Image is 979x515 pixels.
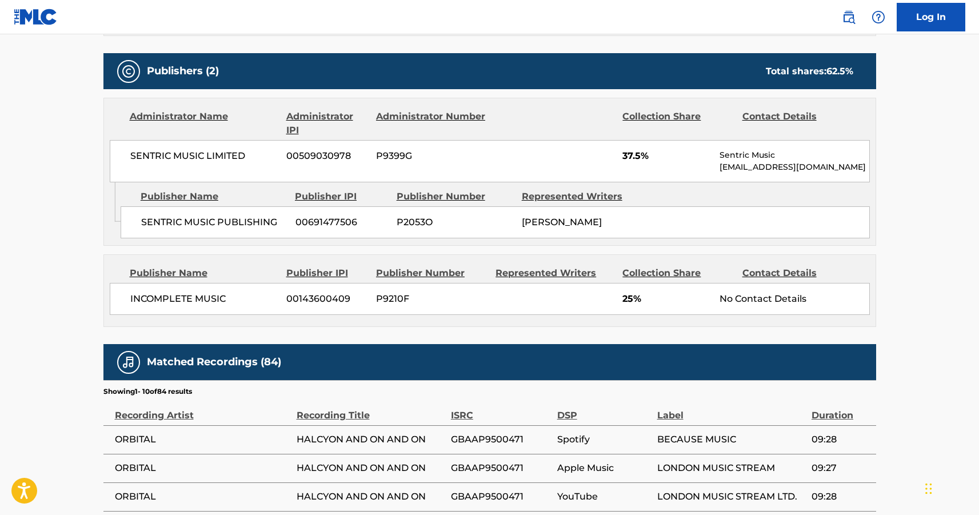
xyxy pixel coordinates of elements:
[122,356,135,369] img: Matched Recordings
[376,110,487,137] div: Administrator Number
[297,490,445,504] span: HALCYON AND ON AND ON
[397,190,513,203] div: Publisher Number
[557,461,652,475] span: Apple Music
[297,461,445,475] span: HALCYON AND ON AND ON
[14,9,58,25] img: MLC Logo
[557,490,652,504] span: YouTube
[115,433,291,446] span: ORBITAL
[897,3,965,31] a: Log In
[376,149,487,163] span: P9399G
[720,149,869,161] p: Sentric Music
[522,217,602,227] span: [PERSON_NAME]
[451,461,552,475] span: GBAAP9500471
[837,6,860,29] a: Public Search
[147,356,281,369] h5: Matched Recordings (84)
[451,490,552,504] span: GBAAP9500471
[295,190,388,203] div: Publisher IPI
[451,433,552,446] span: GBAAP9500471
[451,397,552,422] div: ISRC
[925,472,932,506] div: Drag
[141,190,286,203] div: Publisher Name
[496,266,614,280] div: Represented Writers
[103,386,192,397] p: Showing 1 - 10 of 84 results
[622,292,711,306] span: 25%
[130,266,278,280] div: Publisher Name
[842,10,856,24] img: search
[557,433,652,446] span: Spotify
[286,266,367,280] div: Publisher IPI
[130,149,278,163] span: SENTRIC MUSIC LIMITED
[297,397,445,422] div: Recording Title
[297,433,445,446] span: HALCYON AND ON AND ON
[286,149,367,163] span: 00509030978
[376,292,487,306] span: P9210F
[286,292,367,306] span: 00143600409
[397,215,513,229] span: P2053O
[115,461,291,475] span: ORBITAL
[872,10,885,24] img: help
[867,6,890,29] div: Help
[115,397,291,422] div: Recording Artist
[657,490,806,504] span: LONDON MUSIC STREAM LTD.
[766,65,853,78] div: Total shares:
[922,460,979,515] iframe: Chat Widget
[115,490,291,504] span: ORBITAL
[122,65,135,78] img: Publishers
[812,461,870,475] span: 09:27
[742,266,853,280] div: Contact Details
[286,110,367,137] div: Administrator IPI
[130,292,278,306] span: INCOMPLETE MUSIC
[130,110,278,137] div: Administrator Name
[812,433,870,446] span: 09:28
[742,110,853,137] div: Contact Details
[376,266,487,280] div: Publisher Number
[622,110,733,137] div: Collection Share
[141,215,287,229] span: SENTRIC MUSIC PUBLISHING
[522,190,638,203] div: Represented Writers
[622,266,733,280] div: Collection Share
[147,65,219,78] h5: Publishers (2)
[720,292,869,306] div: No Contact Details
[622,149,711,163] span: 37.5%
[826,66,853,77] span: 62.5 %
[657,461,806,475] span: LONDON MUSIC STREAM
[557,397,652,422] div: DSP
[657,433,806,446] span: BECAUSE MUSIC
[295,215,388,229] span: 00691477506
[720,161,869,173] p: [EMAIL_ADDRESS][DOMAIN_NAME]
[812,490,870,504] span: 09:28
[657,397,806,422] div: Label
[812,397,870,422] div: Duration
